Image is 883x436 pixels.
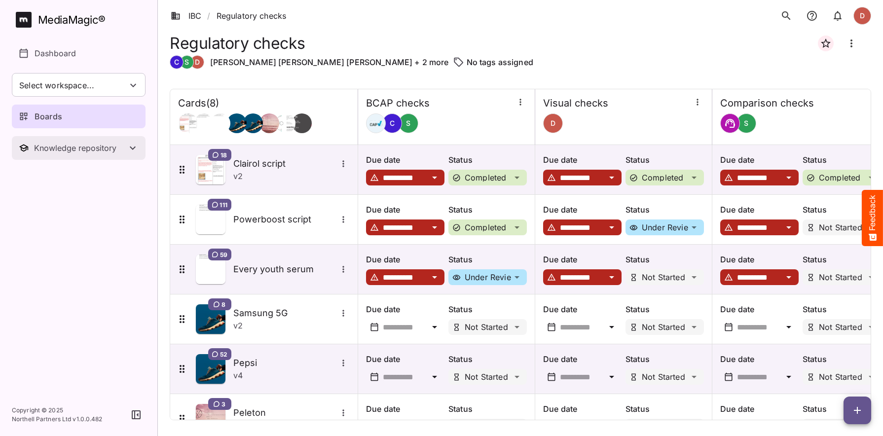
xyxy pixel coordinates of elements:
[221,400,225,408] span: 3
[720,154,799,166] p: Due date
[170,34,305,52] h1: Regulatory checks
[543,113,563,133] div: D
[337,263,350,276] button: More options for Every youth serum
[803,204,881,216] p: Status
[465,323,508,331] p: Not Started
[642,323,685,331] p: Not Started
[776,6,796,26] button: search
[625,303,704,315] p: Status
[465,174,506,182] p: Completed
[642,174,683,182] p: Completed
[35,47,76,59] p: Dashboard
[720,254,799,265] p: Due date
[233,407,337,419] h5: Peleton
[16,12,146,28] a: MediaMagic®
[720,97,814,109] h4: Comparison checks
[180,55,194,69] div: S
[12,406,103,415] p: Copyright © 2025
[448,353,527,365] p: Status
[642,273,685,281] p: Not Started
[803,254,881,265] p: Status
[803,353,881,365] p: Status
[233,419,243,431] p: v 2
[453,56,465,68] img: tag-outline.svg
[642,223,695,231] p: Under Review
[233,307,337,319] h5: Samsung 5G
[196,205,225,234] img: Asset Thumbnail
[233,158,337,170] h5: Clairol script
[819,174,860,182] p: Completed
[543,204,622,216] p: Due date
[465,373,508,381] p: Not Started
[221,151,227,159] span: 18
[207,10,210,22] span: /
[210,56,449,68] p: [PERSON_NAME] [PERSON_NAME] [PERSON_NAME] + 2 more
[448,403,527,415] p: Status
[819,373,862,381] p: Not Started
[233,357,337,369] h5: Pepsi
[399,113,418,133] div: S
[170,55,184,69] div: C
[382,113,402,133] div: C
[543,403,622,415] p: Due date
[720,303,799,315] p: Due date
[337,213,350,226] button: More options for Powerboost script
[828,6,847,26] button: notifications
[171,10,201,22] a: IBC
[862,190,883,246] button: Feedback
[220,251,227,258] span: 59
[220,350,227,358] span: 52
[803,303,881,315] p: Status
[853,7,871,25] div: D
[366,403,444,415] p: Due date
[178,97,219,109] h4: Cards ( 8 )
[625,154,704,166] p: Status
[366,303,444,315] p: Due date
[190,55,204,69] div: D
[366,97,430,109] h4: BCAP checks
[543,154,622,166] p: Due date
[220,201,227,209] span: 111
[12,415,103,424] p: Northell Partners Ltd v 1.0.0.482
[221,300,225,308] span: 8
[337,357,350,369] button: More options for Pepsi
[12,136,146,160] nav: Knowledge repository
[720,403,799,415] p: Due date
[625,403,704,415] p: Status
[196,304,225,334] img: Asset Thumbnail
[819,273,862,281] p: Not Started
[448,204,527,216] p: Status
[196,254,225,284] img: Asset Thumbnail
[196,155,225,184] img: Asset Thumbnail
[720,204,799,216] p: Due date
[465,273,517,281] p: Under Review
[840,32,863,55] button: Board more options
[366,154,444,166] p: Due date
[233,170,243,182] p: v 2
[625,353,704,365] p: Status
[12,136,146,160] button: Toggle Knowledge repository
[467,56,533,68] p: No tags assigned
[819,223,862,231] p: Not Started
[38,12,106,28] div: MediaMagic ®
[543,303,622,315] p: Due date
[803,403,881,415] p: Status
[448,154,527,166] p: Status
[543,97,608,109] h4: Visual checks
[543,353,622,365] p: Due date
[337,157,350,170] button: More options for Clairol script
[35,110,62,122] p: Boards
[12,105,146,128] a: Boards
[366,204,444,216] p: Due date
[34,143,127,153] div: Knowledge repository
[233,320,243,331] p: v 2
[736,113,756,133] div: S
[12,41,146,65] a: Dashboard
[543,254,622,265] p: Due date
[819,323,862,331] p: Not Started
[642,373,685,381] p: Not Started
[196,354,225,384] img: Asset Thumbnail
[233,263,337,275] h5: Every youth serum
[196,404,225,434] img: Asset Thumbnail
[366,254,444,265] p: Due date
